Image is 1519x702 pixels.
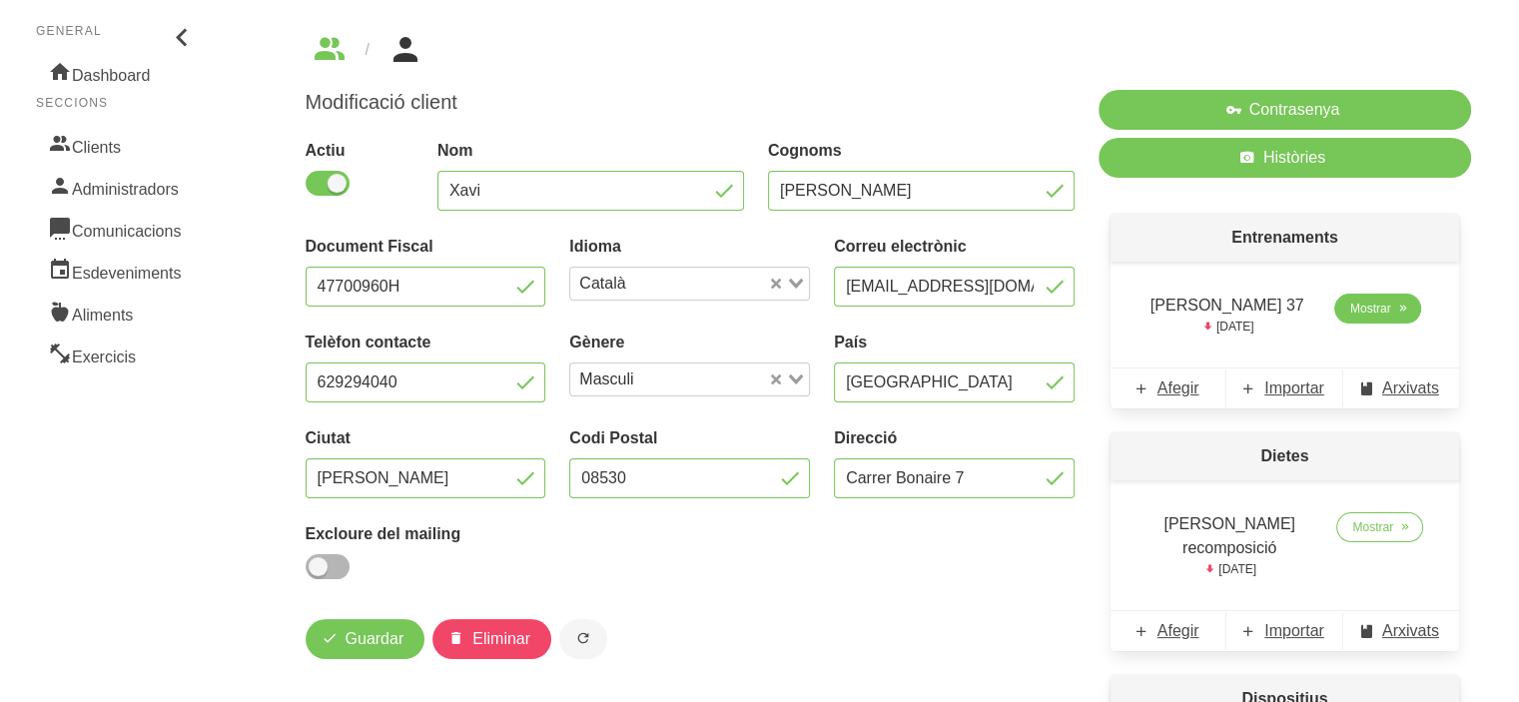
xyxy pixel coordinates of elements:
input: Search for option [641,367,767,391]
div: Search for option [569,362,810,396]
span: Afegir [1157,619,1199,643]
p: Entrenaments [1111,214,1459,262]
span: Arxivats [1382,376,1439,400]
a: Clients [36,124,198,166]
label: Excloure del mailing [306,522,546,546]
span: Masculi [574,367,638,391]
p: [DATE] [1146,318,1308,336]
label: Document Fiscal [306,235,546,259]
div: Search for option [569,267,810,301]
button: Guardar [306,619,425,659]
label: Ciutat [306,426,546,450]
label: Idioma [569,235,810,259]
a: Exercicis [36,334,198,375]
span: Històries [1263,146,1325,170]
p: Dietes [1111,432,1459,480]
span: Contrasenya [1249,98,1340,122]
button: Clear Selected [771,277,781,292]
input: Search for option [633,272,767,296]
label: Nom [437,139,744,163]
span: Importar [1264,376,1324,400]
button: Clear Selected [771,372,781,387]
a: Importar [1226,611,1342,651]
td: [PERSON_NAME] recomposició [1135,504,1325,586]
a: Històries [1099,138,1471,178]
a: Importar [1226,368,1342,408]
button: Eliminar [432,619,551,659]
button: Contrasenya [1099,90,1471,130]
label: Telèfon contacte [306,331,546,354]
span: Guardar [346,627,404,651]
label: Correu electrònic [834,235,1075,259]
a: Afegir [1111,368,1226,408]
span: Afegir [1157,376,1199,400]
a: Mostrar [1334,294,1421,324]
span: Català [574,272,630,296]
a: Aliments [36,292,198,334]
label: Gènere [569,331,810,354]
label: Direcció [834,426,1075,450]
a: Afegir [1111,611,1226,651]
span: Eliminar [472,627,530,651]
h1: Modificació client [306,90,1075,115]
p: Seccions [36,94,198,112]
label: Cognoms [768,139,1075,163]
a: Dashboard [36,52,198,94]
a: Esdeveniments [36,250,198,292]
label: Codi Postal [569,426,810,450]
a: Mostrar [1336,512,1423,542]
span: Mostrar [1352,518,1393,536]
label: País [834,331,1075,354]
p: General [36,22,198,40]
a: Comunicacions [36,208,198,250]
label: Actiu [306,139,413,163]
a: Arxivats [1343,611,1459,651]
a: Arxivats [1343,368,1459,408]
nav: breadcrumbs [306,34,1472,66]
p: [DATE] [1146,560,1313,578]
span: Importar [1264,619,1324,643]
span: Mostrar [1350,300,1391,318]
span: Arxivats [1382,619,1439,643]
td: [PERSON_NAME] 37 [1135,286,1320,344]
a: Administradors [36,166,198,208]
